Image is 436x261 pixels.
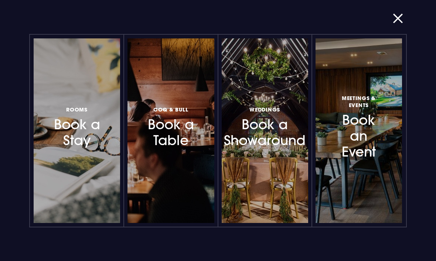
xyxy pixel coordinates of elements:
[127,38,214,223] a: Coq & BullBook a Table
[222,38,308,223] a: WeddingsBook a Showaround
[146,105,196,149] h3: Book a Table
[52,105,102,149] h3: Book a Stay
[334,95,384,109] span: Meetings & Events
[249,106,280,113] span: Weddings
[66,106,88,113] span: Rooms
[34,38,120,223] a: RoomsBook a Stay
[334,93,384,160] h3: Book an Event
[153,106,188,113] span: Coq & Bull
[316,38,402,223] a: Meetings & EventsBook an Event
[240,105,290,149] h3: Book a Showaround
